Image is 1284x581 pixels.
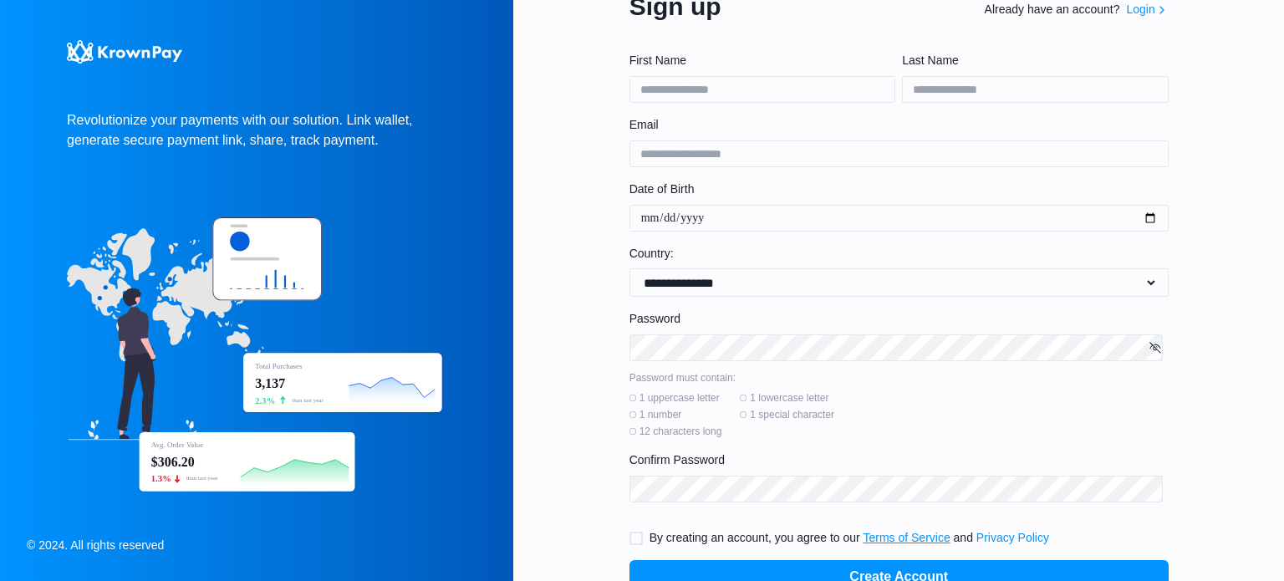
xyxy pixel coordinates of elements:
p: Revolutionize your payments with our solution. Link wallet, generate secure payment link, share, ... [67,110,446,150]
a: Login [1126,1,1154,18]
label: Email [629,116,1159,134]
label: First Name [629,52,886,69]
p: Country: [629,245,1169,262]
p: By creating an account, you agree to our and [650,529,1049,547]
p: © 2024. All rights reserved [27,537,164,554]
span: 1 lowercase letter [750,391,828,405]
label: Date of Birth [629,181,1159,198]
span: 1 special character [750,408,834,421]
span: 1 number [639,408,682,421]
p: Already have an account? [985,1,1120,18]
img: hero-image [67,217,446,497]
label: Last Name [902,52,1159,69]
a: Terms of Service [863,531,950,544]
a: Privacy Policy [976,531,1049,544]
span: 12 characters long [639,425,722,438]
label: Confirm Password [629,451,1159,469]
span: 1 uppercase letter [639,391,720,405]
p: Password must contain: [629,371,1169,385]
img: KrownPay Logo [67,40,182,64]
span: Password [629,310,680,328]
